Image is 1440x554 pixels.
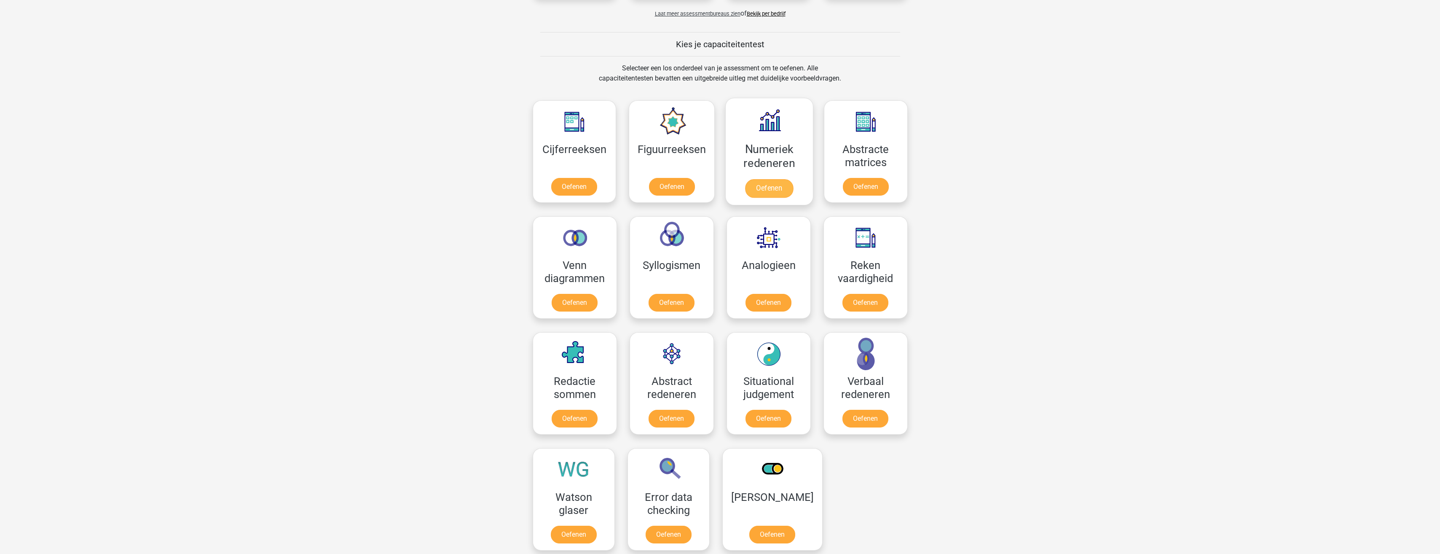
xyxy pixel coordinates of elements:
[745,410,791,428] a: Oefenen
[552,410,598,428] a: Oefenen
[747,11,786,17] a: Bekijk per bedrijf
[842,410,888,428] a: Oefenen
[649,178,695,196] a: Oefenen
[646,526,692,543] a: Oefenen
[843,178,889,196] a: Oefenen
[540,39,900,49] h5: Kies je capaciteitentest
[842,294,888,312] a: Oefenen
[745,294,791,312] a: Oefenen
[649,294,695,312] a: Oefenen
[749,526,795,543] a: Oefenen
[745,179,793,198] a: Oefenen
[649,410,695,428] a: Oefenen
[526,2,914,19] div: of
[551,178,597,196] a: Oefenen
[591,63,849,94] div: Selecteer een los onderdeel van je assessment om te oefenen. Alle capaciteitentesten bevatten een...
[655,11,740,17] span: Laat meer assessmentbureaus zien
[552,294,598,312] a: Oefenen
[551,526,597,543] a: Oefenen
